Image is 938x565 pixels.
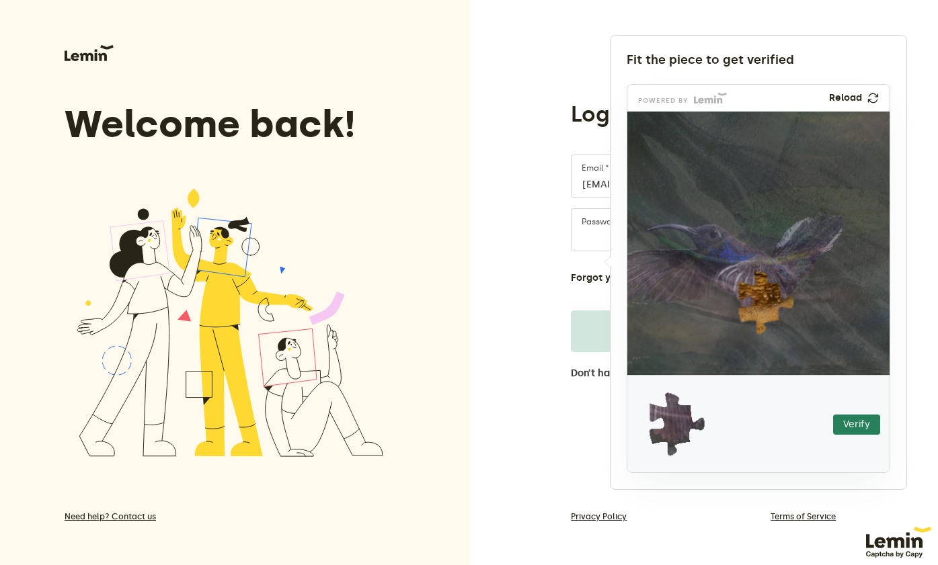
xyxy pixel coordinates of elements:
[694,93,727,103] img: Lemin logo
[627,52,890,68] div: Fit the piece to get verified
[867,93,879,103] img: refresh.png
[829,93,862,103] p: Reload
[833,415,880,435] button: Verify
[638,98,689,103] p: powered by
